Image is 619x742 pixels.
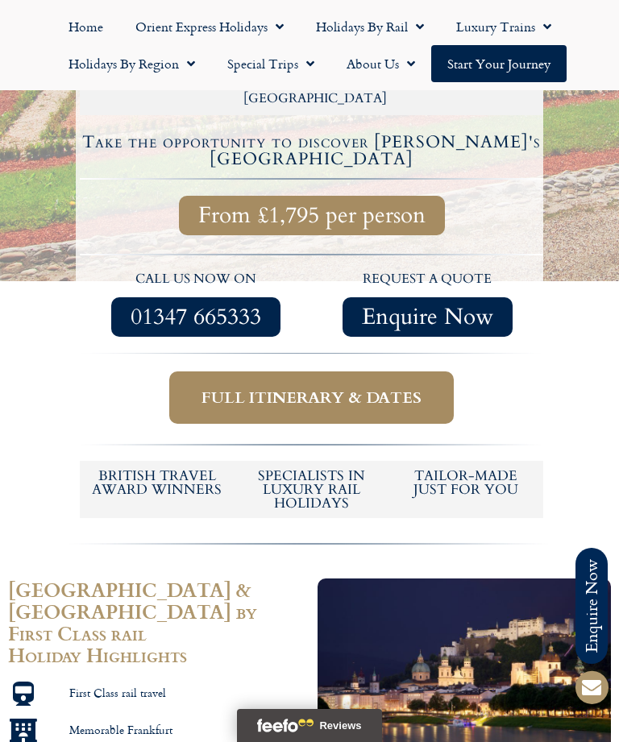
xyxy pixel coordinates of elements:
[243,469,381,510] h6: Specialists in luxury rail holidays
[65,686,166,701] span: First Class rail travel
[111,297,280,337] a: 01347 665333
[8,575,257,647] span: [GEOGRAPHIC_DATA] & [GEOGRAPHIC_DATA] by First Class rail
[362,307,493,327] span: Enquire Now
[52,45,211,82] a: Holidays by Region
[65,723,172,738] span: Memorable Frankfurt
[179,196,445,235] a: From £1,795 per person
[300,8,440,45] a: Holidays by Rail
[88,469,226,496] h5: British Travel Award winners
[211,45,330,82] a: Special Trips
[131,307,261,327] span: 01347 665333
[8,640,187,669] span: Holiday Highlights
[88,269,304,290] p: call us now on
[440,8,567,45] a: Luxury Trains
[82,134,541,168] h4: Take the opportunity to discover [PERSON_NAME]'s [GEOGRAPHIC_DATA]
[201,388,422,408] span: Full itinerary & dates
[320,269,536,290] p: request a quote
[119,8,300,45] a: Orient Express Holidays
[243,27,380,105] h2: 3 nights in both [GEOGRAPHIC_DATA] & [GEOGRAPHIC_DATA], with stays in [GEOGRAPHIC_DATA]
[330,45,431,82] a: About Us
[52,8,119,45] a: Home
[343,297,513,337] a: Enquire Now
[8,8,611,82] nav: Menu
[431,45,567,82] a: Start your Journey
[169,371,454,424] a: Full itinerary & dates
[198,205,426,226] span: From £1,795 per person
[397,469,535,496] h5: tailor-made just for you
